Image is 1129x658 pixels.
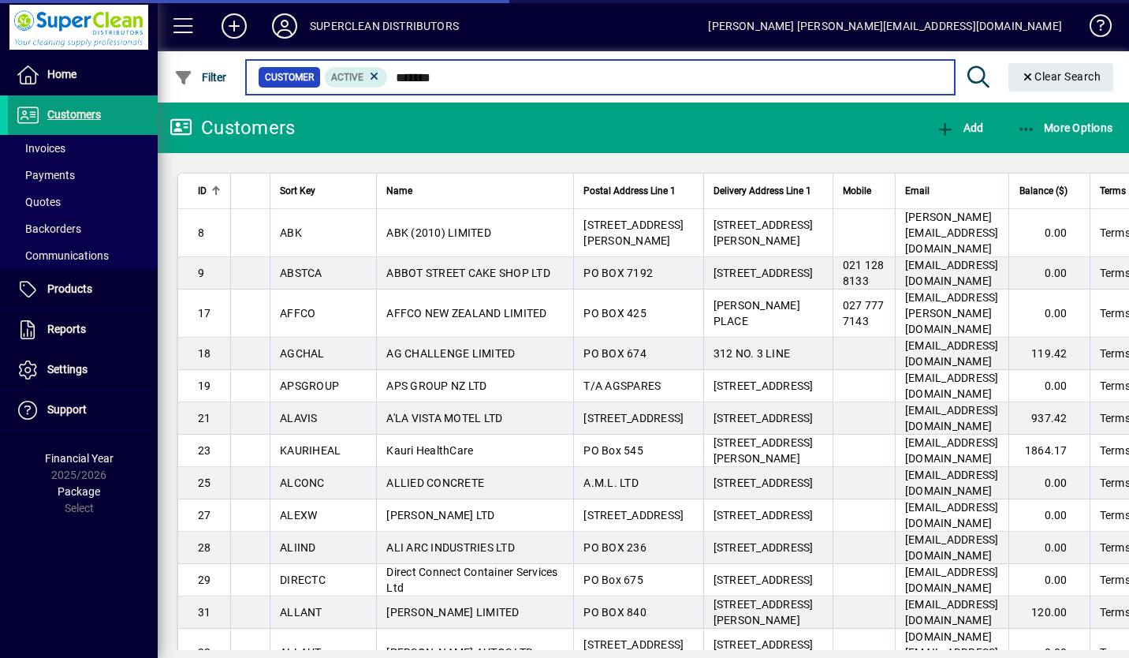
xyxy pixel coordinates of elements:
a: Settings [8,350,158,390]
span: [STREET_ADDRESS] [714,267,814,279]
button: More Options [1013,114,1117,142]
span: Package [58,485,100,498]
button: Add [209,12,259,40]
span: Name [386,182,412,200]
span: Communications [16,249,109,262]
span: PO BOX 674 [583,347,646,360]
span: PO BOX 7192 [583,267,653,279]
span: ABK [280,226,302,239]
span: ALIIND [280,541,316,554]
span: ABBOT STREET CAKE SHOP LTD [386,267,550,279]
div: Customers [170,115,295,140]
td: 0.00 [1008,499,1090,532]
span: A.M.L. LTD [583,477,639,489]
a: Home [8,55,158,95]
div: SUPERCLEAN DISTRIBUTORS [310,13,459,39]
div: Mobile [843,182,885,200]
span: Email [905,182,930,200]
td: 0.00 [1008,532,1090,564]
span: [PERSON_NAME] PLACE [714,299,800,327]
span: Customer [265,69,314,85]
span: More Options [1017,122,1113,134]
span: Payments [16,169,75,181]
span: 25 [198,477,211,489]
span: ALLANT [280,606,322,619]
button: Add [932,114,987,142]
span: [PERSON_NAME][EMAIL_ADDRESS][DOMAIN_NAME] [905,211,999,255]
span: [STREET_ADDRESS] [714,509,814,522]
td: 0.00 [1008,290,1090,338]
span: [STREET_ADDRESS] [714,541,814,554]
span: 23 [198,444,211,457]
span: 17 [198,307,211,320]
span: PO Box 675 [583,574,643,586]
button: Clear [1008,63,1114,92]
span: Home [47,68,76,80]
span: 19 [198,379,211,392]
span: PO BOX 236 [583,541,646,554]
a: Backorders [8,215,158,242]
span: [STREET_ADDRESS] [714,477,814,489]
span: 9 [198,267,204,279]
span: 28 [198,541,211,554]
span: PO BOX 425 [583,307,646,320]
td: 937.42 [1008,402,1090,435]
span: [STREET_ADDRESS][PERSON_NAME] [714,436,814,465]
a: Products [8,270,158,309]
span: Mobile [843,182,871,200]
span: 18 [198,347,211,360]
td: 119.42 [1008,338,1090,370]
a: Knowledge Base [1078,3,1109,54]
span: [PERSON_NAME] LIMITED [386,606,519,619]
span: ALAVIS [280,412,318,424]
span: Kauri HealthCare [386,444,473,457]
button: Filter [170,63,231,92]
span: ALEXW [280,509,317,522]
span: Add [936,122,983,134]
span: 29 [198,574,211,586]
span: [STREET_ADDRESS] [714,379,814,392]
span: [STREET_ADDRESS][PERSON_NAME] [714,219,814,247]
span: PO Box 545 [583,444,643,457]
span: 8 [198,226,204,239]
span: [EMAIL_ADDRESS][DOMAIN_NAME] [905,566,999,594]
span: APS GROUP NZ LTD [386,379,486,392]
span: ID [198,182,207,200]
span: [STREET_ADDRESS][PERSON_NAME] [714,598,814,626]
a: Reports [8,310,158,350]
div: Email [905,182,999,200]
span: 31 [198,606,211,619]
span: Products [47,282,92,295]
td: 0.00 [1008,370,1090,402]
td: 0.00 [1008,564,1090,596]
span: [EMAIL_ADDRESS][DOMAIN_NAME] [905,598,999,626]
span: AFFCO NEW ZEALAND LIMITED [386,307,546,320]
span: Sort Key [280,182,315,200]
div: ID [198,182,221,200]
span: Postal Address Line 1 [583,182,676,200]
span: [EMAIL_ADDRESS][DOMAIN_NAME] [905,533,999,562]
span: AGCHAL [280,347,325,360]
span: Clear Search [1021,70,1101,83]
a: Support [8,391,158,430]
span: [STREET_ADDRESS][PERSON_NAME] [583,219,684,247]
mat-chip: Activation Status: Active [325,67,388,88]
span: [EMAIL_ADDRESS][DOMAIN_NAME] [905,436,999,465]
span: Active [331,72,363,83]
a: Quotes [8,189,158,215]
span: DIRECTC [280,574,326,586]
span: [STREET_ADDRESS] [583,509,684,522]
span: 312 NO. 3 LINE [714,347,791,360]
span: A'LA VISTA MOTEL LTD [386,412,502,424]
a: Payments [8,162,158,189]
span: 021 128 8133 [843,259,885,287]
span: Terms [1100,182,1126,200]
span: [EMAIL_ADDRESS][DOMAIN_NAME] [905,469,999,497]
span: Support [47,403,87,416]
span: Backorders [16,222,81,235]
span: APSGROUP [280,379,339,392]
div: Balance ($) [1019,182,1082,200]
span: Filter [174,71,227,84]
span: ALLIED CONCRETE [386,477,484,489]
span: [EMAIL_ADDRESS][DOMAIN_NAME] [905,339,999,368]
